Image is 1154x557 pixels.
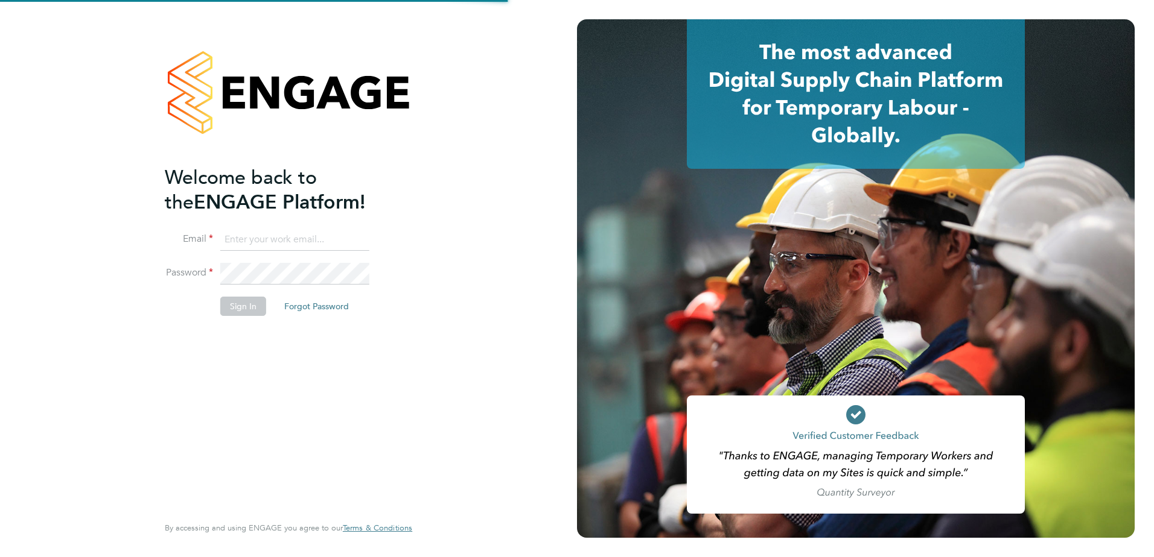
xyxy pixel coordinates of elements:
label: Email [165,233,213,245]
button: Forgot Password [275,297,359,316]
span: Welcome back to the [165,166,317,214]
input: Enter your work email... [220,229,369,251]
span: Terms & Conditions [343,523,412,533]
span: By accessing and using ENGAGE you agree to our [165,523,412,533]
label: Password [165,266,213,279]
button: Sign In [220,297,266,316]
h2: ENGAGE Platform! [165,165,400,215]
a: Terms & Conditions [343,523,412,533]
